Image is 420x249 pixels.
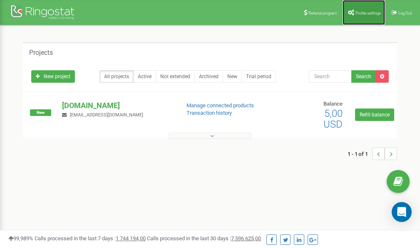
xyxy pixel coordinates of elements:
[351,70,376,83] button: Search
[156,70,195,83] a: Not extended
[348,139,397,168] nav: ...
[223,70,242,83] a: New
[29,49,53,57] h5: Projects
[62,100,173,111] p: [DOMAIN_NAME]
[355,11,381,15] span: Profile settings
[133,70,156,83] a: Active
[241,70,276,83] a: Trial period
[70,112,143,118] span: [EMAIL_ADDRESS][DOMAIN_NAME]
[348,148,372,160] span: 1 - 1 of 1
[31,70,75,83] a: New project
[116,235,146,242] u: 1 744 194,00
[99,70,134,83] a: All projects
[392,202,412,222] div: Open Intercom Messenger
[35,235,146,242] span: Calls processed in the last 7 days :
[323,101,343,107] span: Balance
[194,70,223,83] a: Archived
[8,235,33,242] span: 99,989%
[186,102,254,108] a: Manage connected products
[309,70,352,83] input: Search
[323,108,343,130] span: 5,00 USD
[30,109,51,116] span: New
[398,11,412,15] span: Log Out
[231,235,261,242] u: 7 596 625,00
[147,235,261,242] span: Calls processed in the last 30 days :
[308,11,337,15] span: Referral program
[186,110,232,116] a: Transaction history
[355,108,394,121] a: Refill balance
